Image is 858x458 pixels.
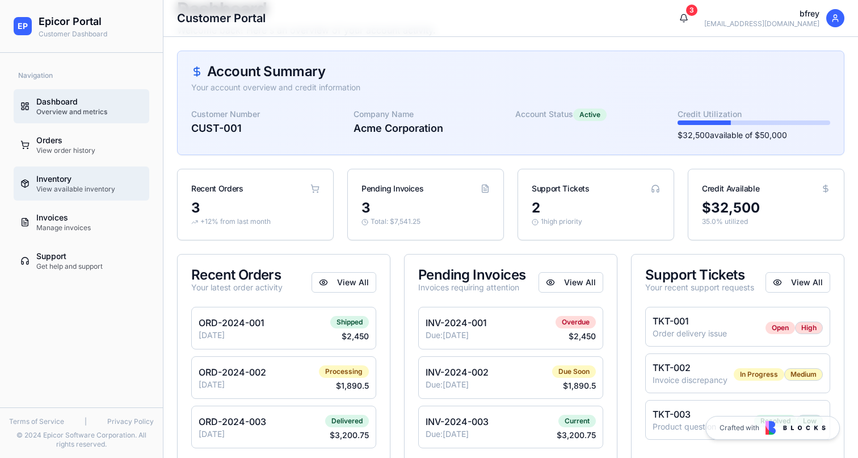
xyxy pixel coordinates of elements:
a: Crafted with [705,416,840,440]
div: Shipped [330,316,369,328]
div: 2 [532,199,660,217]
div: Orders [36,135,142,146]
div: Active [573,109,607,121]
label: Credit Utilization [678,109,742,119]
div: Resolved [754,415,797,427]
a: InvoicesManage invoices [14,205,149,239]
div: Your account overview and credit information [191,82,830,93]
div: View order history [36,146,142,155]
div: Dashboard [36,96,142,107]
div: Overdue [556,316,596,328]
div: Pending Invoices [418,268,525,282]
a: OrdersView order history [14,128,149,162]
p: TKT-001 [653,314,766,328]
div: View available inventory [36,185,142,194]
div: Account Summary [191,65,830,78]
p: INV-2024-002 [426,365,489,379]
p: [DATE] [199,330,264,341]
p: Due: [DATE] [426,330,487,341]
p: ORD-2024-003 [199,415,266,428]
div: Your recent support requests [645,282,754,293]
p: INV-2024-003 [426,415,489,428]
p: $ 2,450 [330,331,369,342]
p: $ 1,890.5 [552,380,596,392]
div: Current [558,415,596,427]
div: Delivered [325,415,369,427]
div: Pending Invoices [361,183,423,194]
p: +12% from last month [191,217,319,226]
p: 35.0 % utilized [702,217,830,226]
a: View All [766,272,830,293]
p: [DATE] [199,428,266,440]
div: Manage invoices [36,223,142,232]
div: Processing [319,365,369,378]
a: Privacy Policy [107,417,154,426]
div: Your latest order activity [191,282,283,293]
div: Overview and metrics [36,107,142,116]
p: Total: $ 7,541.25 [361,217,490,226]
div: Open [766,322,795,334]
p: ORD-2024-001 [199,316,264,330]
div: Support Tickets [645,268,754,282]
div: 3 [191,199,319,217]
span: EP [18,20,28,32]
div: 3 [361,199,490,217]
p: TKT-003 [653,407,754,421]
p: Due: [DATE] [426,428,489,440]
p: Invoice discrepancy [653,374,734,386]
button: 3 [672,7,695,30]
div: Medium [784,368,823,381]
div: High [795,322,823,334]
p: Order delivery issue [653,328,766,339]
div: Inventory [36,173,142,185]
div: Support [36,251,142,262]
p: $ 32,500 available of $ 50,000 [678,130,831,141]
div: Invoices requiring attention [418,282,525,293]
span: | [85,417,87,426]
div: Get help and support [36,262,142,271]
p: TKT-002 [653,361,734,374]
span: Crafted with [720,423,759,432]
p: [DATE] [199,379,266,390]
a: DashboardOverview and metrics [14,89,149,123]
a: InventoryView available inventory [14,166,149,201]
p: CUST-001 [191,120,344,136]
div: Low [797,415,823,427]
p: Customer Dashboard [39,30,107,39]
p: INV-2024-001 [426,316,487,330]
a: View All [539,272,603,293]
div: Due Soon [552,365,596,378]
div: Invoices [36,212,142,223]
p: ORD-2024-002 [199,365,266,379]
a: Terms of Service [9,417,64,426]
label: Account Status [515,109,573,119]
h1: Customer Portal [177,10,266,26]
p: Product question [653,421,754,432]
div: $ 32,500 [702,199,830,217]
p: Acme Corporation [354,120,507,136]
div: bfrey [704,8,819,19]
div: © 2024 Epicor Software Corporation. All rights reserved. [9,431,154,449]
a: SupportGet help and support [14,244,149,278]
div: In Progress [734,368,784,381]
div: [EMAIL_ADDRESS][DOMAIN_NAME] [704,19,819,28]
div: Support Tickets [532,183,590,194]
label: Customer Number [191,109,260,119]
div: Recent Orders [191,268,283,282]
a: View All [312,272,376,293]
h2: Epicor Portal [39,14,107,30]
img: Blocks [766,421,826,435]
p: $ 2,450 [556,331,596,342]
p: $ 3,200.75 [325,430,369,441]
p: Due: [DATE] [426,379,489,390]
div: Recent Orders [191,183,243,194]
label: Company Name [354,109,414,119]
p: $ 3,200.75 [557,430,596,441]
div: Navigation [14,66,149,85]
div: Credit Available [702,183,759,194]
p: $ 1,890.5 [319,380,369,392]
p: 1 high priority [532,217,660,226]
div: 3 [686,5,697,16]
